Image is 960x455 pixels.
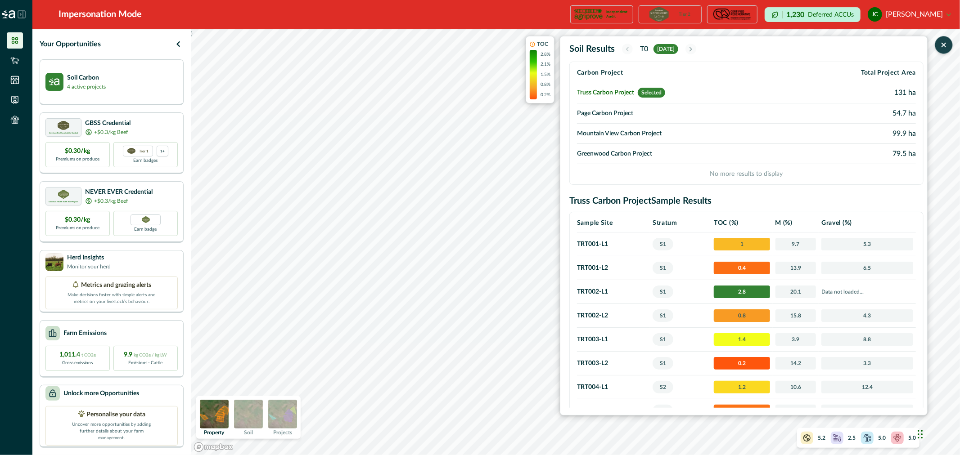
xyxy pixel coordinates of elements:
[577,375,650,399] td: TRT004 - L1
[67,290,157,305] p: Make decisions faster with simple alerts and metrics on your livestock’s behaviour.
[541,61,550,68] p: 2.1%
[821,238,913,250] span: 5.3
[577,124,786,144] td: Mountain View Carbon Project
[915,412,960,455] iframe: Chat Widget
[49,132,78,134] p: Greenham Beef Sustainability Standard
[56,225,99,232] p: Premiums on produce
[81,353,96,357] span: t CO2e
[786,144,916,164] td: 79.5 ha
[577,214,650,232] th: Sample Site
[541,81,550,88] p: 0.8%
[49,201,78,203] p: Greenham NEVER EVER Beef Program
[714,309,770,322] span: 0.8
[821,262,913,274] span: 6.5
[67,263,111,271] p: Monitor your herd
[878,434,886,442] p: 5.0
[2,10,15,18] img: Logo
[650,214,711,232] th: Stratum
[56,156,99,163] p: Premiums on produce
[679,12,691,17] p: Tier 2
[577,103,786,124] td: Page Carbon Project
[577,164,916,179] p: No more results to display
[541,92,550,98] p: 0.2%
[773,214,819,232] th: M (%)
[821,287,913,296] p: Data not loaded...
[653,309,673,322] span: S1
[194,442,233,452] a: Mapbox logo
[714,381,770,393] span: 1.2
[577,280,650,304] td: TRT002 - L1
[577,256,650,280] td: TRT001 - L2
[58,190,69,199] img: certification logo
[200,400,229,428] img: property preview
[577,232,650,256] td: TRT001 - L1
[640,44,648,54] p: T0
[653,381,673,393] span: S2
[848,434,856,442] p: 2.5
[653,262,673,274] span: S1
[775,238,816,250] span: 9.7
[569,44,615,54] h2: Soil Results
[160,148,165,154] p: 1+
[87,410,146,419] p: Personalise your data
[775,381,816,393] span: 10.6
[129,360,163,366] p: Emissions - Cattle
[63,360,93,366] p: Gross emissions
[714,262,770,274] span: 0.4
[711,214,772,232] th: TOC (%)
[868,4,951,25] button: justin costello[PERSON_NAME]
[649,7,668,22] img: certification logo
[821,333,913,346] span: 8.8
[577,399,650,423] td: TRT004 - L2
[65,147,90,156] p: $0.30/kg
[268,400,297,428] img: projects preview
[908,434,916,442] p: 5.0
[638,88,665,98] span: Selected
[786,64,916,82] th: Total Project Area
[821,405,913,417] span: 2.6
[786,82,916,103] td: 131 ha
[775,405,816,417] span: 16.9
[157,146,168,156] div: more credentials avaialble
[775,357,816,370] span: 14.2
[67,419,157,442] p: Uncover more opportunities by adding further details about your farm management.
[63,389,139,398] p: Unlock more Opportunities
[714,333,770,346] span: 1.4
[541,71,550,78] p: 1.5%
[819,214,916,232] th: Gravel (%)
[127,148,135,154] img: certification logo
[606,10,629,19] p: Independent Audit
[234,400,263,428] img: soil preview
[134,353,167,357] span: kg CO2e / kg LW
[821,309,913,322] span: 4.3
[653,238,673,250] span: S1
[786,11,804,18] p: 1,230
[577,352,650,375] td: TRT003 - L2
[918,421,923,448] div: Drag
[59,8,142,21] div: Impersonation Mode
[541,51,550,58] p: 2.8%
[654,44,678,54] span: [DATE]
[537,40,548,48] p: TOC
[94,128,128,136] p: +$0.3/kg Beef
[85,187,153,197] p: NEVER EVER Credential
[204,430,225,435] p: Property
[67,83,106,91] p: 4 active projects
[653,405,673,417] span: S2
[273,430,292,435] p: Projects
[775,262,816,274] span: 13.9
[821,357,913,370] span: 3.3
[821,381,913,393] span: 12.4
[142,216,150,223] img: Greenham NEVER EVER certification badge
[775,309,816,322] span: 15.8
[65,215,90,225] p: $0.30/kg
[81,281,151,290] p: Metrics and grazing alerts
[574,7,603,22] img: certification logo
[63,329,107,338] p: Farm Emissions
[818,434,825,442] p: 5.2
[786,124,916,144] td: 99.9 ha
[67,253,111,263] p: Herd Insights
[714,285,770,298] span: 2.8
[775,333,816,346] span: 3.9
